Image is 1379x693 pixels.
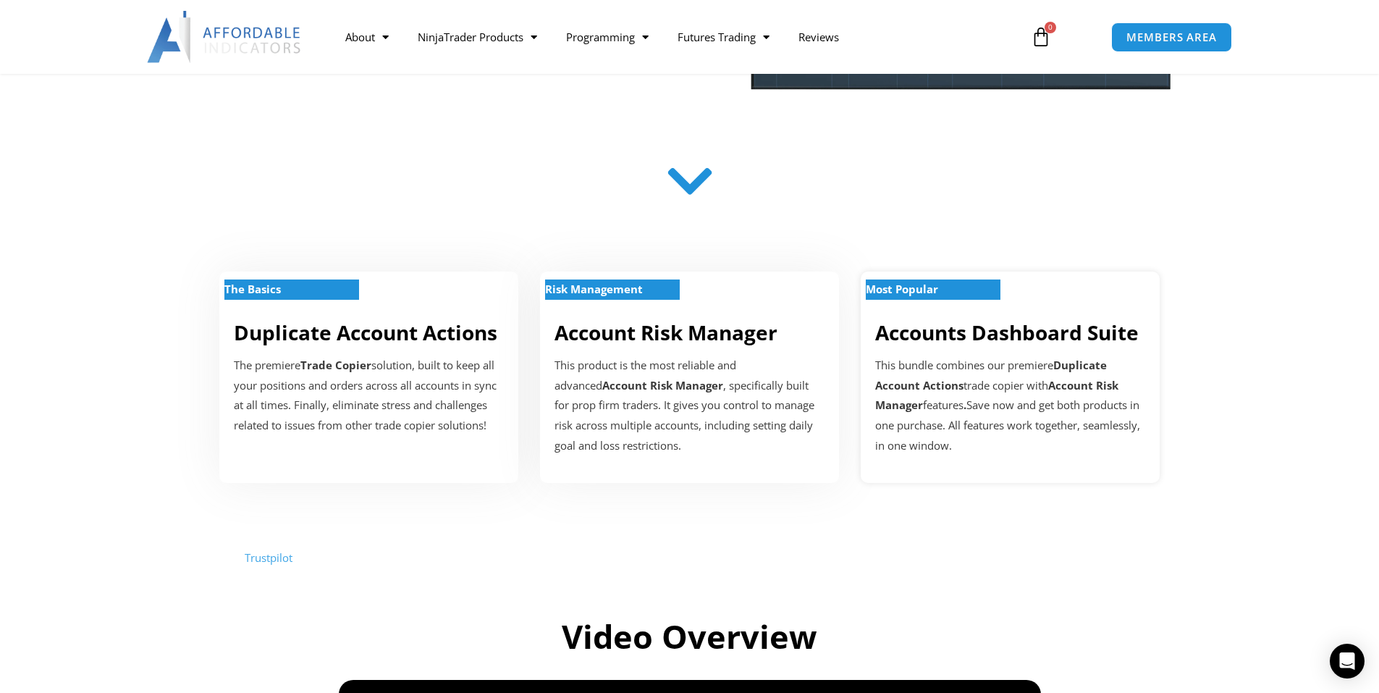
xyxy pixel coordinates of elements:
a: About [331,20,403,54]
strong: Trade Copier [300,358,371,372]
a: Duplicate Account Actions [234,319,497,346]
b: Duplicate Account Actions [875,358,1107,392]
a: NinjaTrader Products [403,20,552,54]
a: Reviews [784,20,853,54]
p: This product is the most reliable and advanced , specifically built for prop firm traders. It giv... [554,356,825,456]
img: LogoAI | Affordable Indicators – NinjaTrader [147,11,303,63]
p: The premiere solution, built to keep all your positions and orders across all accounts in sync at... [234,356,504,436]
strong: The Basics [224,282,281,296]
b: . [963,398,966,412]
strong: Risk Management [545,282,643,296]
strong: Most Popular [866,282,938,296]
a: Trustpilot [245,550,292,565]
a: Account Risk Manager [554,319,777,346]
strong: Account Risk Manager [602,378,723,392]
h2: Video Overview [284,616,1095,658]
nav: Menu [331,20,1014,54]
a: Accounts Dashboard Suite [875,319,1139,346]
div: This bundle combines our premiere trade copier with features Save now and get both products in on... [875,356,1145,456]
span: MEMBERS AREA [1126,32,1217,43]
a: MEMBERS AREA [1111,22,1232,52]
div: Open Intercom Messenger [1330,644,1365,679]
a: 0 [1009,16,1073,58]
span: 0 [1045,22,1056,33]
a: Futures Trading [663,20,784,54]
a: Programming [552,20,663,54]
